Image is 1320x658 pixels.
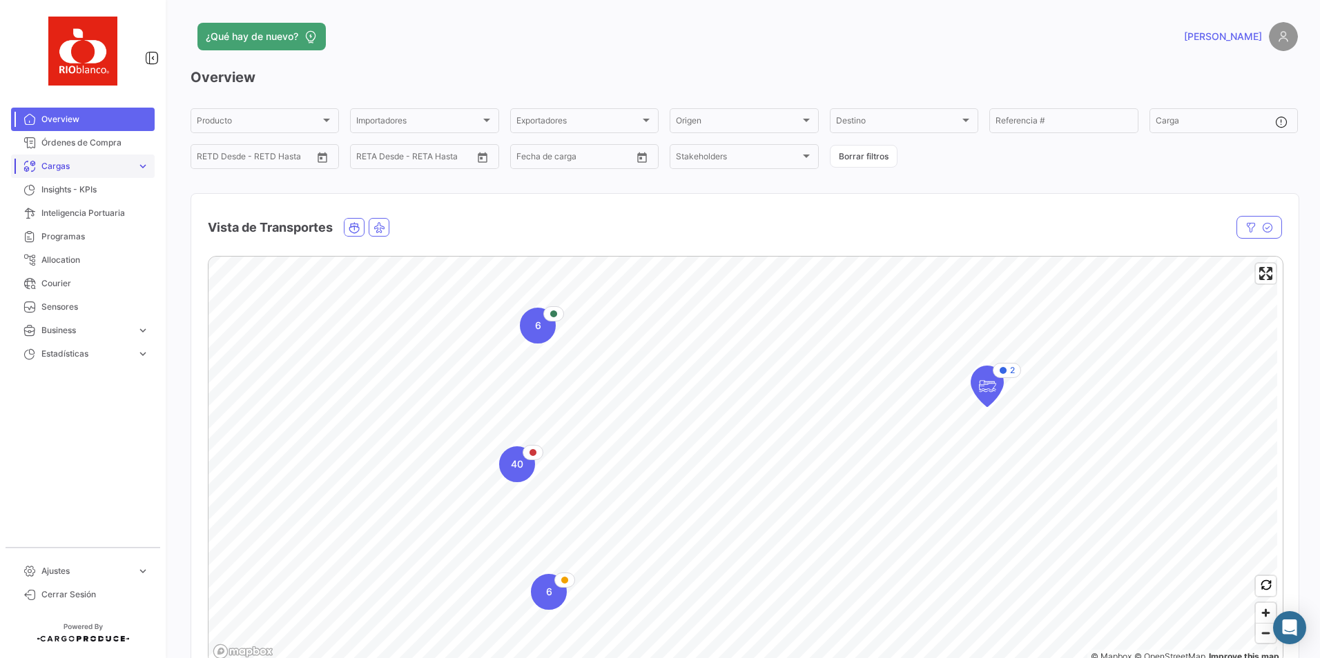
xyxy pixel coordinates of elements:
button: Borrar filtros [830,145,897,168]
span: Courier [41,277,149,290]
span: [PERSON_NAME] [1184,30,1262,43]
button: Zoom out [1256,623,1276,643]
button: Open calendar [312,147,333,168]
input: Hasta [391,154,446,163]
span: expand_more [137,565,149,577]
span: expand_more [137,324,149,337]
span: Estadísticas [41,348,131,360]
span: 40 [511,457,523,471]
a: Órdenes de Compra [11,131,155,154]
input: Desde [356,154,381,163]
span: Origen [676,118,799,128]
button: ¿Qué hay de nuevo? [197,23,326,50]
span: Inteligencia Portuaria [41,207,149,219]
span: Sensores [41,301,149,313]
span: Zoom out [1256,624,1276,643]
span: Exportadores [516,118,640,128]
div: Map marker [520,308,556,343]
a: Insights - KPIs [11,178,155,201]
button: Open calendar [632,147,652,168]
span: 6 [546,585,552,599]
span: Ajustes [41,565,131,577]
input: Desde [516,154,541,163]
span: Overview [41,113,149,126]
div: Abrir Intercom Messenger [1273,611,1306,644]
span: Cargas [41,160,131,172]
span: expand_more [137,160,149,172]
span: Producto [197,118,320,128]
span: Cerrar Sesión [41,588,149,601]
span: Órdenes de Compra [41,137,149,149]
a: Allocation [11,248,155,272]
div: Map marker [971,366,1004,407]
span: Business [41,324,131,337]
input: Hasta [231,154,287,163]
span: 6 [535,319,541,332]
button: Enter fullscreen [1256,263,1276,283]
span: Importadores [356,118,480,128]
span: ¿Qué hay de nuevo? [206,30,298,43]
a: Sensores [11,295,155,319]
img: placeholder-user.png [1269,22,1298,51]
a: Programas [11,225,155,248]
a: Courier [11,272,155,295]
h4: Vista de Transportes [208,218,333,237]
a: Overview [11,108,155,131]
div: Map marker [499,446,535,482]
img: rio_blanco.jpg [48,17,117,86]
span: Insights - KPIs [41,183,149,196]
span: Allocation [41,254,149,266]
h3: Overview [191,68,1298,87]
div: Map marker [531,574,567,610]
a: Inteligencia Portuaria [11,201,155,225]
button: Air [369,219,389,236]
span: Destino [836,118,960,128]
span: 2 [1010,364,1015,377]
button: Open calendar [472,147,493,168]
span: Stakeholders [676,154,799,163]
input: Desde [197,154,222,163]
button: Zoom in [1256,603,1276,623]
input: Hasta [551,154,606,163]
button: Ocean [344,219,364,236]
span: expand_more [137,348,149,360]
span: Programas [41,230,149,243]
